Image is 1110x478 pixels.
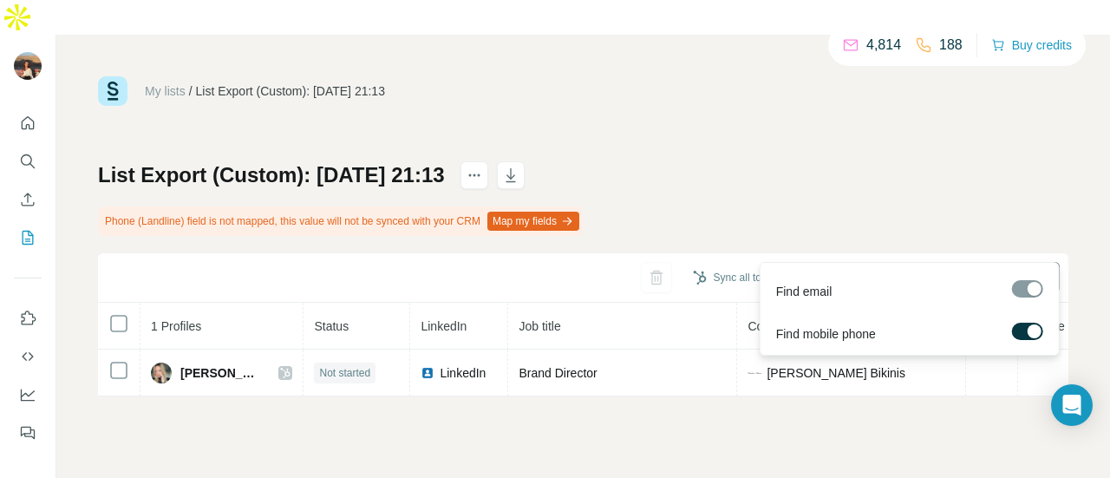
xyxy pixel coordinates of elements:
[319,365,370,381] span: Not started
[939,35,963,56] p: 188
[14,52,42,80] img: Avatar
[14,303,42,334] button: Use Surfe on LinkedIn
[1051,384,1093,426] div: Open Intercom Messenger
[519,366,597,380] span: Brand Director
[196,82,385,100] div: List Export (Custom): [DATE] 21:13
[440,364,486,382] span: LinkedIn
[767,364,904,382] span: [PERSON_NAME] Bikinis
[460,161,488,189] button: actions
[1028,319,1064,333] span: Mobile
[314,319,349,333] span: Status
[748,372,761,374] img: company-logo
[519,319,560,333] span: Job title
[14,417,42,449] button: Feedback
[98,161,445,189] h1: List Export (Custom): [DATE] 21:13
[14,146,42,177] button: Search
[421,366,434,380] img: LinkedIn logo
[748,319,800,333] span: Company
[776,283,832,300] span: Find email
[14,341,42,372] button: Use Surfe API
[14,108,42,139] button: Quick start
[189,82,193,100] li: /
[14,379,42,410] button: Dashboard
[776,325,876,343] span: Find mobile phone
[14,184,42,215] button: Enrich CSV
[991,33,1072,57] button: Buy credits
[151,363,172,383] img: Avatar
[98,206,583,236] div: Phone (Landline) field is not mapped, this value will not be synced with your CRM
[14,222,42,253] button: My lists
[421,319,467,333] span: LinkedIn
[681,265,832,291] button: Sync all to HubSpot (1)
[151,319,201,333] span: 1 Profiles
[98,76,127,106] img: Surfe Logo
[866,35,901,56] p: 4,814
[487,212,579,231] button: Map my fields
[145,84,186,98] a: My lists
[180,364,261,382] span: [PERSON_NAME]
